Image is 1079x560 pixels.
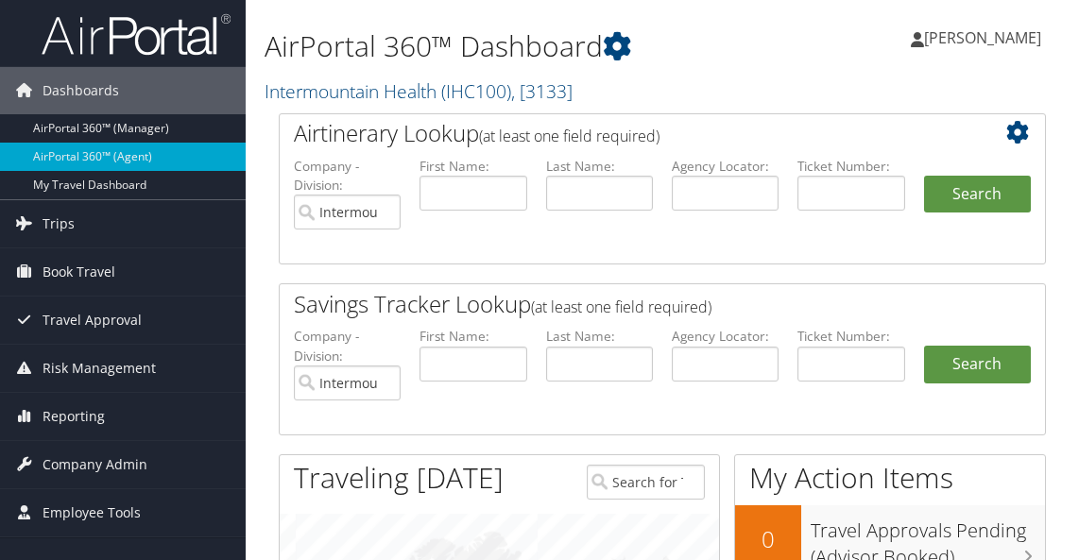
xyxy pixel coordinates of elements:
[672,157,779,176] label: Agency Locator:
[911,9,1060,66] a: [PERSON_NAME]
[265,26,795,66] h1: AirPortal 360™ Dashboard
[546,157,653,176] label: Last Name:
[294,327,401,365] label: Company - Division:
[265,78,573,104] a: Intermountain Health
[43,248,115,296] span: Book Travel
[43,393,105,440] span: Reporting
[43,489,141,536] span: Employee Tools
[43,441,147,488] span: Company Admin
[42,12,231,57] img: airportal-logo.png
[797,157,904,176] label: Ticket Number:
[294,117,968,149] h2: Airtinerary Lookup
[672,327,779,346] label: Agency Locator:
[43,297,142,344] span: Travel Approval
[420,327,526,346] label: First Name:
[420,157,526,176] label: First Name:
[43,345,156,392] span: Risk Management
[735,523,801,555] h2: 0
[924,27,1041,48] span: [PERSON_NAME]
[294,288,968,320] h2: Savings Tracker Lookup
[43,200,75,247] span: Trips
[43,67,119,114] span: Dashboards
[587,465,705,500] input: Search for Traveler
[479,126,659,146] span: (at least one field required)
[546,327,653,346] label: Last Name:
[797,327,904,346] label: Ticket Number:
[294,157,401,195] label: Company - Division:
[441,78,511,104] span: ( IHC100 )
[511,78,573,104] span: , [ 3133 ]
[294,365,401,400] input: search accounts
[294,458,504,498] h1: Traveling [DATE]
[924,346,1031,383] a: Search
[735,458,1045,498] h1: My Action Items
[531,297,711,317] span: (at least one field required)
[924,176,1031,213] button: Search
